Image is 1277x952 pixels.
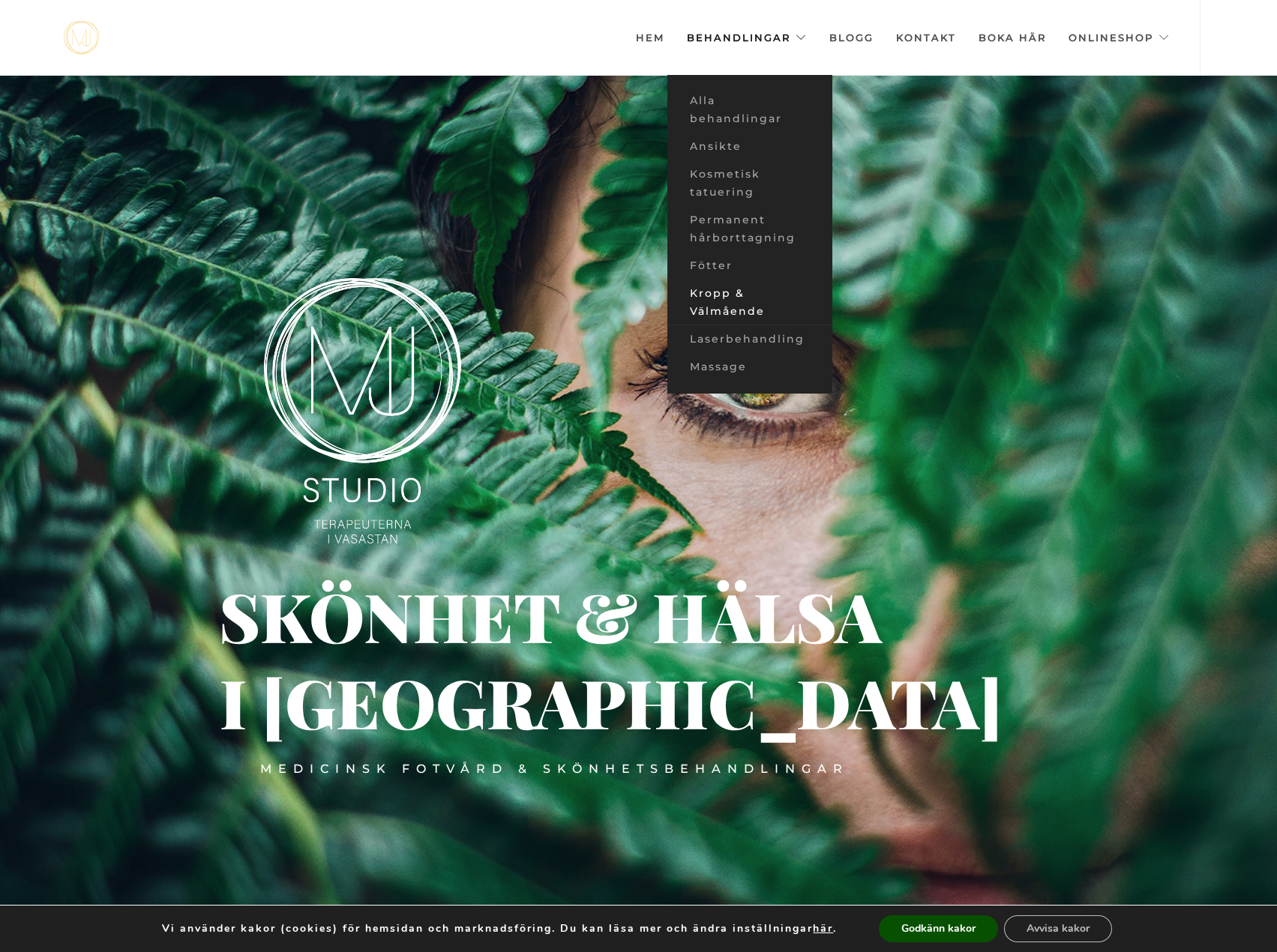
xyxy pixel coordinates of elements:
[879,915,998,942] button: Godkänn kakor
[1004,915,1112,942] button: Avvisa kakor
[219,607,755,624] div: Skönhet & hälsa
[64,21,99,55] img: mjstudio
[667,252,832,280] a: Fötter
[667,353,832,381] a: Massage
[260,761,849,777] div: Medicinsk fotvård & skönhetsbehandlingar
[667,280,832,325] a: Kropp & Välmående
[220,693,468,714] div: i [GEOGRAPHIC_DATA]
[667,160,832,206] a: Kosmetisk tatuering
[162,922,837,936] p: Vi använder kakor (cookies) för hemsidan och marknadsföring. Du kan läsa mer och ändra inställnin...
[64,21,99,55] a: mjstudio mjstudio mjstudio
[813,922,833,936] button: här
[667,133,832,160] a: Ansikte
[667,87,832,133] a: Alla behandlingar
[667,325,832,353] a: Laserbehandling
[667,206,832,252] a: Permanent hårborttagning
